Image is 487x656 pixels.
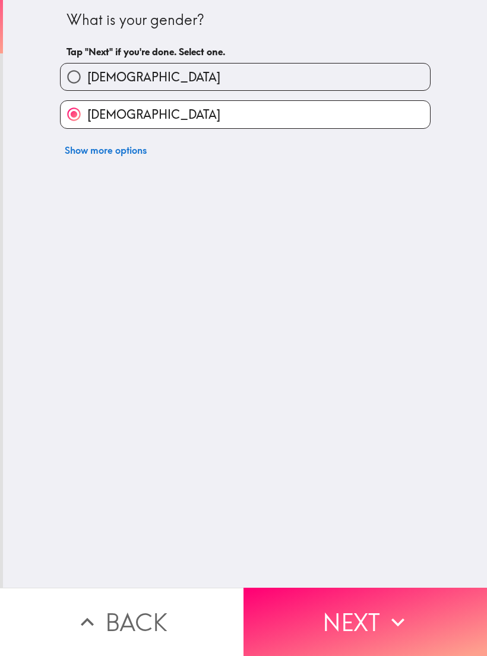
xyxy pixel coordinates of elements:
button: [DEMOGRAPHIC_DATA] [61,64,430,90]
button: Show more options [60,138,151,162]
span: [DEMOGRAPHIC_DATA] [87,69,220,85]
button: Next [243,588,487,656]
div: What is your gender? [67,10,424,30]
button: [DEMOGRAPHIC_DATA] [61,101,430,128]
h6: Tap "Next" if you're done. Select one. [67,45,424,58]
span: [DEMOGRAPHIC_DATA] [87,106,220,123]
